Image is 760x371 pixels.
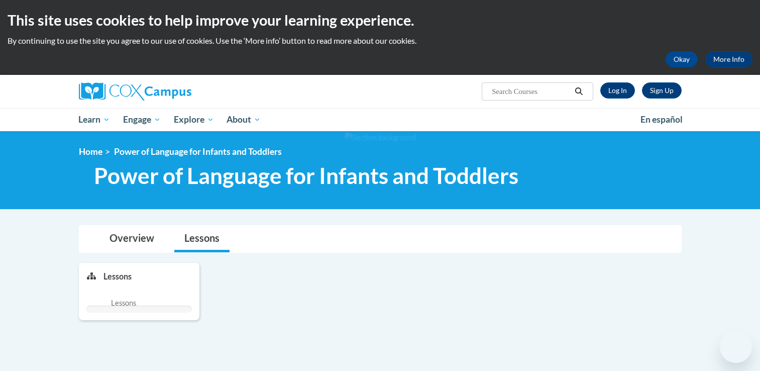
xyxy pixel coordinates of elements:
a: En español [634,109,689,130]
img: Cox Campus [79,82,191,101]
span: Power of Language for Infants and Toddlers [94,162,518,189]
button: Search [571,85,586,98]
a: Explore [167,108,221,131]
span: Power of Language for Infants and Toddlers [114,146,282,157]
div: Main menu [64,108,697,131]
p: By continuing to use the site you agree to our use of cookies. Use the ‘More info’ button to read... [8,35,752,46]
a: More Info [705,51,752,67]
span: About [227,114,261,126]
button: Okay [666,51,698,67]
span: Learn [78,114,110,126]
img: Section background [345,132,416,143]
a: Learn [72,108,117,131]
p: Lessons [103,271,132,282]
h2: This site uses cookies to help improve your learning experience. [8,10,752,30]
a: About [220,108,267,131]
span: Explore [174,114,214,126]
span: Lessons [111,298,136,309]
span: En español [640,114,683,125]
a: Register [642,82,682,99]
a: Engage [117,108,167,131]
span: Engage [123,114,161,126]
input: Search Courses [491,85,571,98]
a: Cox Campus [79,82,270,101]
a: Home [79,146,102,157]
a: Log In [600,82,635,99]
iframe: Button to launch messaging window [720,331,752,363]
a: Lessons [174,226,230,252]
a: Overview [99,226,164,252]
